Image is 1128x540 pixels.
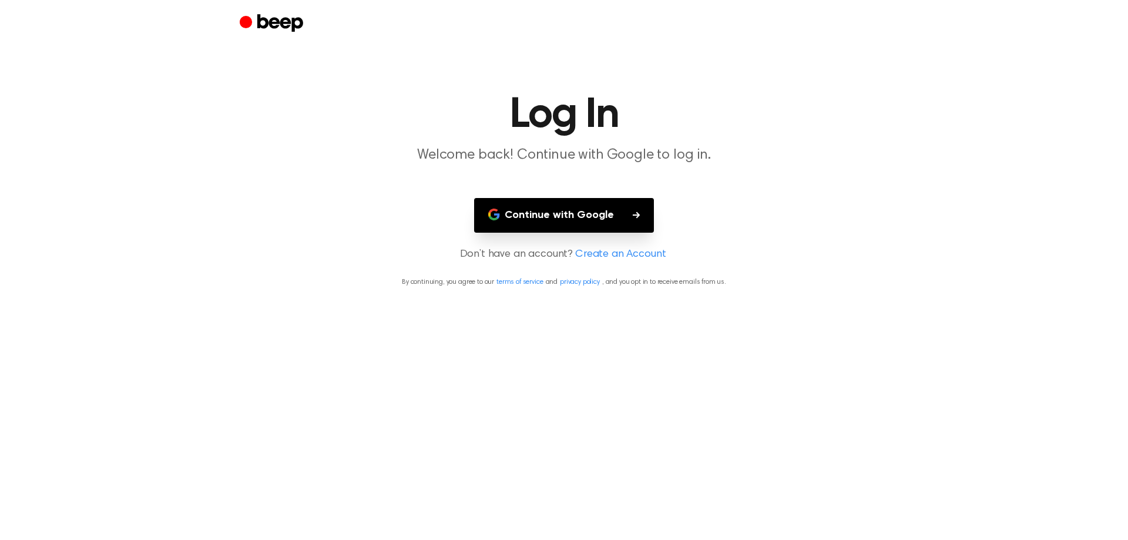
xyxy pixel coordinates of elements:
[14,247,1114,263] p: Don’t have an account?
[240,12,306,35] a: Beep
[14,277,1114,287] p: By continuing, you agree to our and , and you opt in to receive emails from us.
[338,146,790,165] p: Welcome back! Continue with Google to log in.
[560,279,600,286] a: privacy policy
[474,198,654,233] button: Continue with Google
[575,247,666,263] a: Create an Account
[263,94,865,136] h1: Log In
[496,279,543,286] a: terms of service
